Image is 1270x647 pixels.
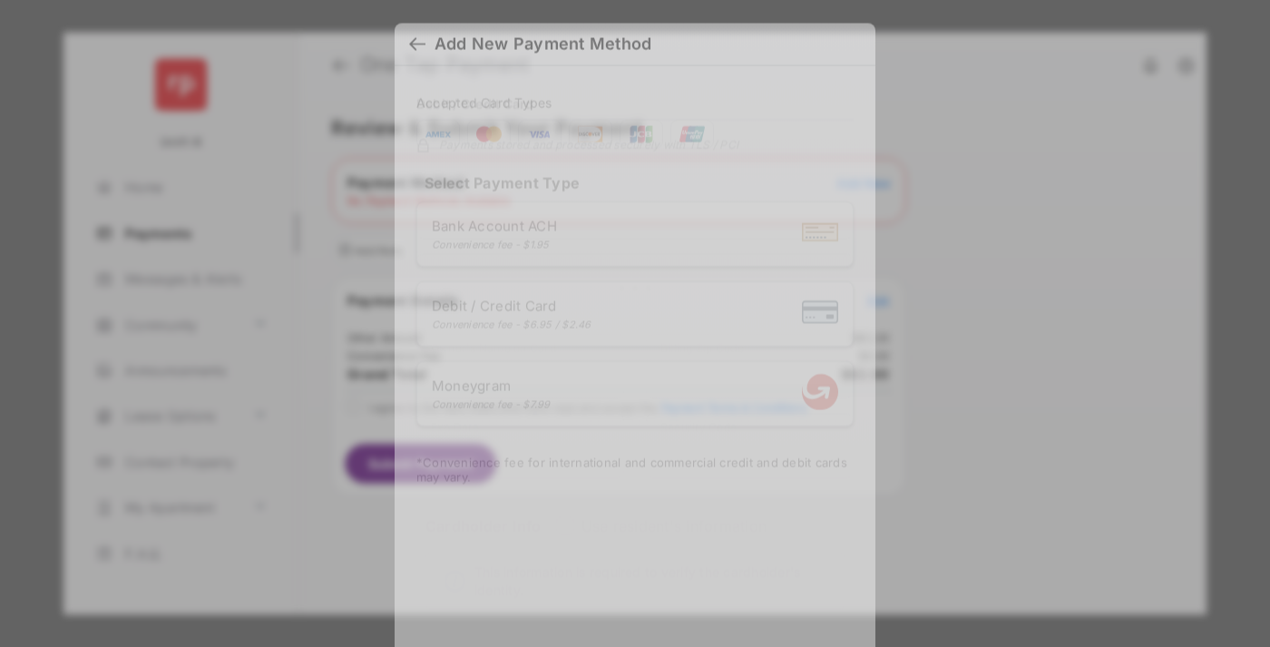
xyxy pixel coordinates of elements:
[474,563,835,599] span: This information is required to verify the cardholder's identity.
[416,135,854,152] div: Payments stored and processed securely with TLS / PCI
[416,96,534,112] h4: Debit / Credit Card
[581,516,767,534] label: Use resident's information
[435,34,651,54] div: Add New Payment Method
[425,516,542,567] strong: Cardholder Info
